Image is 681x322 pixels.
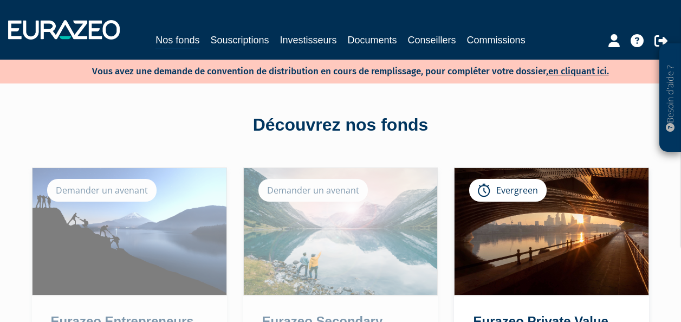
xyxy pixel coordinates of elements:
div: Demander un avenant [47,179,157,202]
a: Conseillers [408,33,456,48]
a: en cliquant ici. [548,66,609,77]
a: Souscriptions [210,33,269,48]
p: Besoin d'aide ? [664,49,677,147]
div: Découvrez nos fonds [32,113,650,138]
a: Documents [348,33,397,48]
div: Evergreen [469,179,547,202]
img: Eurazeo Secondary Feeder Fund V [244,168,438,295]
img: Eurazeo Private Value Europe 3 [455,168,648,295]
p: Vous avez une demande de convention de distribution en cours de remplissage, pour compléter votre... [61,62,609,78]
a: Investisseurs [280,33,336,48]
img: 1732889491-logotype_eurazeo_blanc_rvb.png [8,20,120,40]
a: Commissions [467,33,526,48]
div: Demander un avenant [258,179,368,202]
a: Nos fonds [155,33,199,49]
img: Eurazeo Entrepreneurs Club 3 [33,168,226,295]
